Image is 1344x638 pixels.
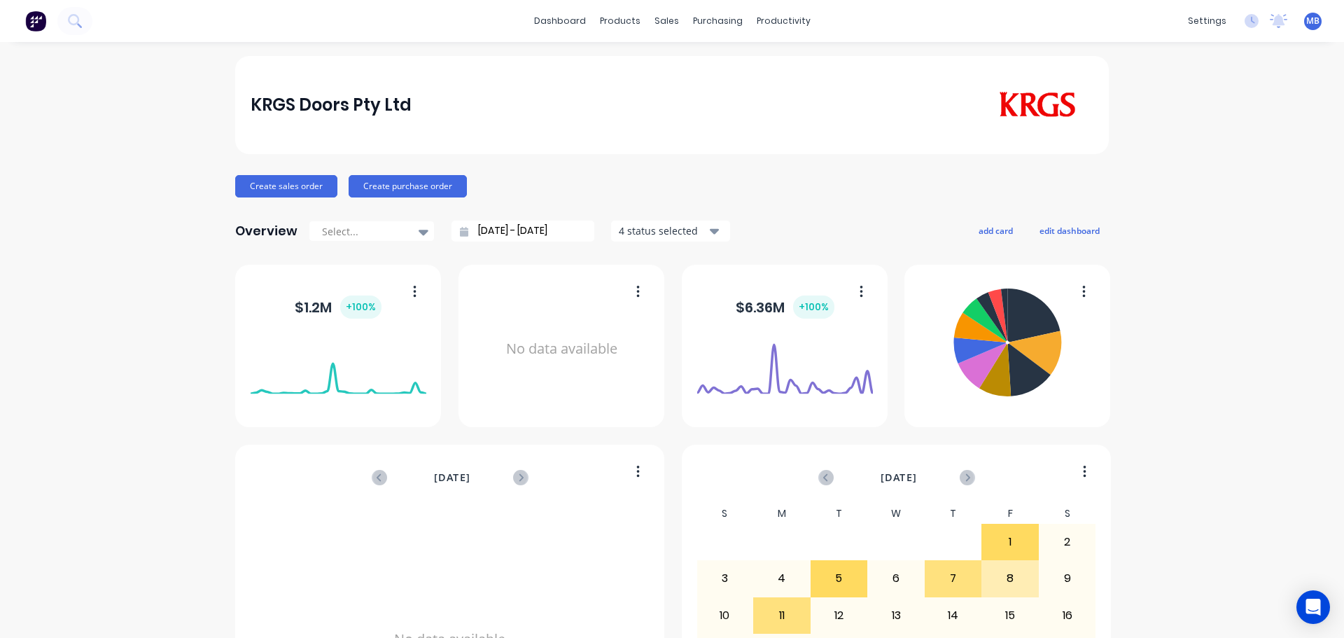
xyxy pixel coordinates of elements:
img: Factory [25,11,46,32]
div: 13 [868,598,924,633]
div: 5 [811,561,867,596]
div: Open Intercom Messenger [1296,590,1330,624]
div: productivity [750,11,818,32]
div: W [867,504,925,524]
div: 9 [1039,561,1095,596]
button: 4 status selected [611,221,730,242]
button: Create purchase order [349,175,467,197]
button: add card [969,221,1022,240]
div: S [696,504,754,524]
div: T [811,504,868,524]
div: + 100 % [793,296,834,319]
div: 14 [925,598,981,633]
img: KRGS Doors Pty Ltd [995,92,1079,118]
div: 10 [697,598,753,633]
div: 3 [697,561,753,596]
button: edit dashboard [1030,221,1109,240]
div: F [981,504,1039,524]
div: T [925,504,982,524]
div: KRGS Doors Pty Ltd [251,91,412,119]
div: + 100 % [340,296,381,319]
div: M [753,504,811,524]
span: [DATE] [434,470,470,485]
span: [DATE] [881,470,917,485]
div: 4 [754,561,810,596]
div: S [1039,504,1096,524]
div: products [593,11,647,32]
div: 16 [1039,598,1095,633]
div: No data available [474,283,650,415]
div: settings [1181,11,1233,32]
a: dashboard [527,11,593,32]
div: $ 6.36M [736,296,834,319]
span: MB [1306,15,1319,27]
div: 4 status selected [619,223,707,238]
div: 1 [982,525,1038,560]
div: 6 [868,561,924,596]
div: 11 [754,598,810,633]
button: Create sales order [235,175,337,197]
div: purchasing [686,11,750,32]
div: 8 [982,561,1038,596]
div: Overview [235,217,297,245]
div: 2 [1039,525,1095,560]
div: 12 [811,598,867,633]
div: $ 1.2M [295,296,381,319]
div: 7 [925,561,981,596]
div: 15 [982,598,1038,633]
div: sales [647,11,686,32]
